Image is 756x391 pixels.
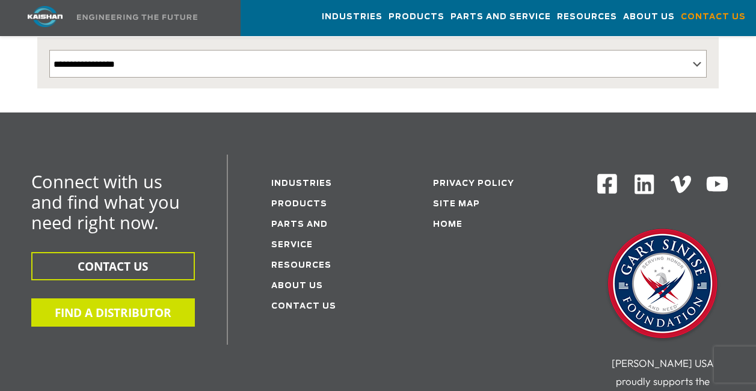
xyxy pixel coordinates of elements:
span: About Us [623,10,675,24]
a: Home [433,221,463,229]
a: Industries [271,180,332,188]
img: Gary Sinise Foundation [603,225,723,345]
a: Resources [271,262,331,269]
a: About Us [271,282,323,290]
a: Contact Us [271,303,336,310]
span: Contact Us [681,10,746,24]
a: Products [389,1,444,33]
a: Resources [557,1,617,33]
button: CONTACT US [31,252,195,280]
img: Youtube [705,173,729,196]
img: Vimeo [671,176,691,193]
a: Contact Us [681,1,746,33]
a: Products [271,200,327,208]
span: Connect with us and find what you need right now. [31,170,180,234]
img: Linkedin [633,173,656,196]
a: Privacy Policy [433,180,514,188]
span: Industries [322,10,383,24]
button: FIND A DISTRIBUTOR [31,298,195,327]
span: Products [389,10,444,24]
span: Parts and Service [450,10,551,24]
img: Facebook [596,173,618,195]
a: Site Map [433,200,480,208]
a: About Us [623,1,675,33]
a: Parts and Service [450,1,551,33]
a: Parts and service [271,221,328,249]
a: Industries [322,1,383,33]
img: Engineering the future [77,14,197,20]
span: Resources [557,10,617,24]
